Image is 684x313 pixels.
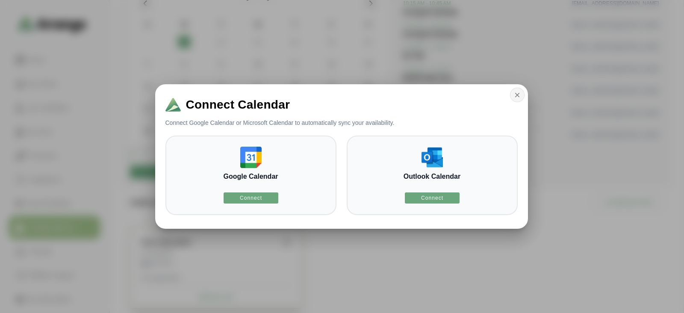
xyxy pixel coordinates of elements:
img: Logo [165,98,181,112]
span: Connect [421,195,443,201]
span: Connect Calendar [186,99,290,111]
h3: Google Calendar [223,171,278,182]
button: Connect [223,192,279,204]
button: Connect [404,192,460,204]
img: outlook-calendar [422,147,443,168]
img: google-calendar [240,147,262,168]
p: Connect Google Calendar or Microsoft Calendar to automatically sync your availability. [155,118,405,127]
h3: Outlook Calendar [404,171,460,182]
span: Connect [239,195,262,201]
